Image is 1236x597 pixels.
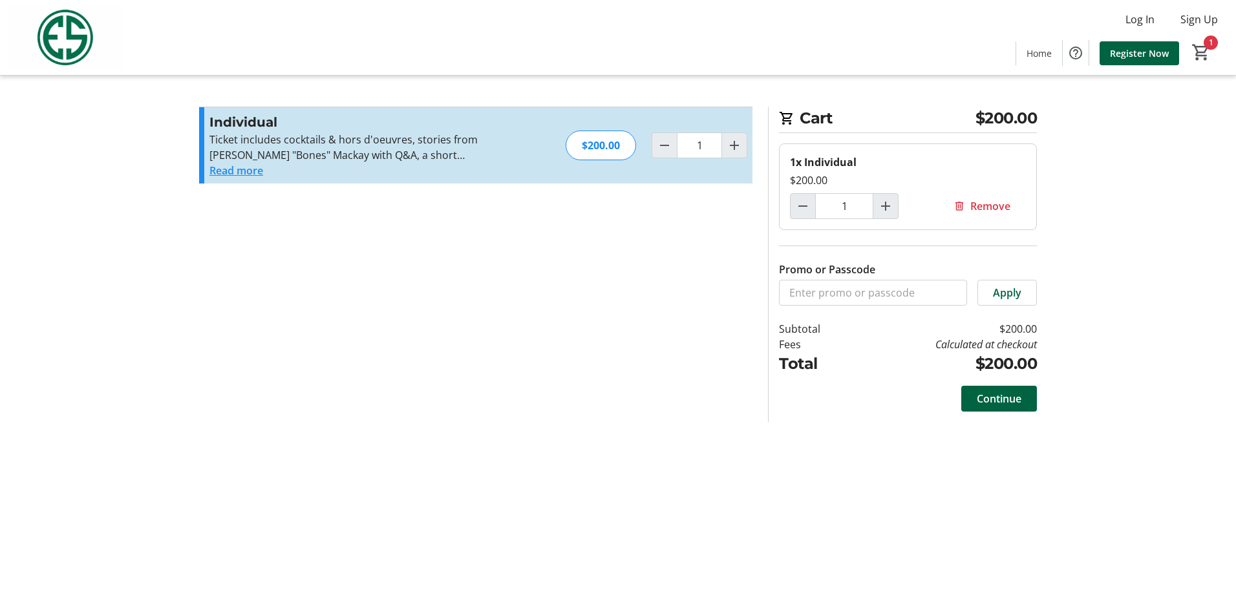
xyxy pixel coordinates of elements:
button: Cart [1189,41,1213,64]
button: Read more [209,163,263,178]
button: Increment by one [873,194,898,218]
td: $200.00 [854,321,1037,337]
span: Continue [977,391,1021,406]
div: $200.00 [566,131,636,160]
input: Enter promo or passcode [779,280,967,306]
div: $200.00 [790,173,1026,188]
input: Individual Quantity [677,132,722,158]
label: Promo or Passcode [779,262,875,277]
button: Continue [961,386,1037,412]
button: Decrement by one [791,194,815,218]
div: 1x Individual [790,154,1026,170]
button: Remove [938,193,1026,219]
button: Decrement by one [652,133,677,158]
td: Fees [779,337,854,352]
h3: Individual [209,112,492,132]
input: Individual Quantity [815,193,873,219]
td: Total [779,352,854,375]
a: Register Now [1100,41,1179,65]
button: Increment by one [722,133,747,158]
button: Log In [1115,9,1165,30]
button: Help [1063,40,1089,66]
span: Sign Up [1180,12,1218,27]
span: $200.00 [975,107,1038,130]
span: Register Now [1110,47,1169,60]
td: Calculated at checkout [854,337,1037,352]
td: $200.00 [854,352,1037,375]
span: Apply [993,285,1021,300]
span: Home [1027,47,1052,60]
button: Sign Up [1170,9,1228,30]
button: Apply [977,280,1037,306]
span: Log In [1125,12,1155,27]
img: Evans Scholars Foundation's Logo [8,5,123,70]
a: Home [1016,41,1062,65]
td: Subtotal [779,321,854,337]
p: Ticket includes cocktails & hors d'oeuvres, stories from [PERSON_NAME] "Bones" Mackay with Q&A, a... [209,132,492,163]
h2: Cart [779,107,1037,133]
span: Remove [970,198,1010,214]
